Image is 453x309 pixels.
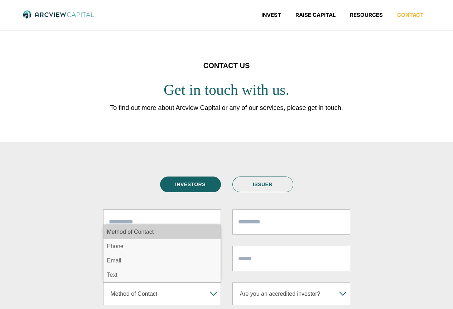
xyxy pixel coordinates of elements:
b: ▾ [336,283,350,305]
h2: Get in touch with us. [7,81,446,100]
a: INVESTORS [160,177,221,192]
p: To find out more about Arcview Capital or any of our services, please get in touch. [7,102,446,114]
a: Resources [343,11,390,19]
h4: CONTACT US [7,59,446,72]
li: Phone [103,239,221,254]
li: Method of Contact [103,225,221,239]
a: Raise Capital [288,11,343,19]
span: Method of Contact [107,283,207,305]
a: ISSUER [232,177,293,192]
a: Invest [254,11,288,19]
li: Email [103,254,221,268]
span: Are you an accredited investor? [236,283,336,305]
b: ▾ [207,283,221,305]
a: Contact [390,11,431,19]
li: Text [103,268,221,282]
